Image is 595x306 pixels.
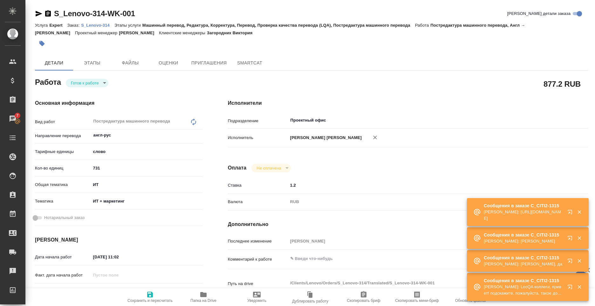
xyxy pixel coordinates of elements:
p: Кол-во единиц [35,165,91,171]
input: ✎ Введи что-нибудь [91,163,202,173]
button: Обновить файлы [444,288,497,306]
p: Этапы услуги [114,23,142,28]
div: Готов к работе [66,79,108,87]
input: ✎ Введи что-нибудь [288,181,558,190]
span: Оценки [153,59,184,67]
p: Подразделение [228,118,288,124]
span: Сохранить и пересчитать [127,298,173,303]
p: Сообщения в заказе C_CITI2-1315 [484,277,563,284]
p: Проектный менеджер [75,30,119,35]
button: Открыть в новой вкладке [564,255,579,270]
button: Open [555,120,556,121]
p: Дата начала работ [35,254,91,260]
span: Приглашения [191,59,227,67]
button: Дублировать работу [284,288,337,306]
span: SmartCat [235,59,265,67]
p: Expert [49,23,67,28]
p: [PERSON_NAME]: LocQA коллеги, привет! подскажите, пожалуйста, такое добро ведь к вам, верно? [484,284,563,296]
span: Детали [39,59,69,67]
p: Валюта [228,199,288,205]
input: ✎ Введи что-нибудь [91,252,147,262]
div: ИТ [91,179,202,190]
h4: [PERSON_NAME] [35,236,202,244]
p: [PERSON_NAME]: [PERSON_NAME], да [484,261,563,267]
button: Открыть в новой вкладке [564,281,579,296]
h4: Дополнительно [228,221,588,228]
a: S_Lenovo-314-WK-001 [54,9,135,18]
span: Нотариальный заказ [44,215,85,221]
button: Открыть в новой вкладке [564,232,579,247]
span: [PERSON_NAME] детали заказа [507,10,571,17]
p: Ставка [228,182,288,189]
span: Скопировать бриф [347,298,380,303]
span: Этапы [77,59,107,67]
button: Добавить тэг [35,37,49,50]
span: Дублировать работу [292,299,328,303]
p: Комментарий к работе [228,256,288,263]
p: [PERSON_NAME]: [URL][DOMAIN_NAME] [484,209,563,222]
p: Сообщения в заказе C_CITI2-1315 [484,203,563,209]
button: Готов к работе [69,80,101,86]
input: ✎ Введи что-нибудь [91,287,147,296]
span: 7 [12,112,22,119]
button: Скопировать ссылку для ЯМессенджера [35,10,43,17]
p: [PERSON_NAME] [119,30,159,35]
p: Исполнитель [228,135,288,141]
button: Скопировать мини-бриф [390,288,444,306]
button: Закрыть [573,235,586,241]
button: Сохранить и пересчитать [123,288,177,306]
div: Готов к работе [251,164,291,172]
input: Пустое поле [288,236,558,246]
h4: Исполнители [228,99,588,107]
button: Удалить исполнителя [368,130,382,144]
button: Open [199,135,200,136]
p: Тарифные единицы [35,149,91,155]
p: Общая тематика [35,182,91,188]
button: Папка на Drive [177,288,230,306]
span: Скопировать мини-бриф [395,298,439,303]
h2: 877.2 RUB [544,78,581,89]
p: S_Lenovo-314 [81,23,114,28]
p: Факт. дата начала работ [35,272,91,278]
h4: Основная информация [35,99,202,107]
span: Файлы [115,59,146,67]
div: слово [91,146,202,157]
p: Загородних Виктория [207,30,257,35]
p: Путь на drive [228,281,288,287]
p: Сообщения в заказе C_CITI2-1315 [484,255,563,261]
p: Вид работ [35,119,91,125]
h2: Работа [35,76,61,87]
p: Заказ: [67,23,81,28]
div: ИТ + маркетинг [91,196,202,207]
button: Закрыть [573,284,586,290]
div: RUB [288,196,558,207]
p: [PERSON_NAME] [PERSON_NAME] [288,135,362,141]
a: 7 [2,111,24,127]
span: Обновить файлы [455,298,486,303]
span: Папка на Drive [190,298,216,303]
p: Направление перевода [35,133,91,139]
p: Последнее изменение [228,238,288,244]
p: Тематика [35,198,91,204]
p: Услуга [35,23,49,28]
button: Уведомить [230,288,284,306]
button: Открыть в новой вкладке [564,206,579,221]
button: Закрыть [573,258,586,264]
a: S_Lenovo-314 [81,22,114,28]
button: Скопировать ссылку [44,10,52,17]
input: Пустое поле [91,270,147,280]
p: Сообщения в заказе C_CITI2-1315 [484,232,563,238]
textarea: /Clients/Lenovo/Orders/S_Lenovo-314/Translated/S_Lenovo-314-WK-001 [288,278,558,289]
p: Клиентские менеджеры [159,30,207,35]
p: [PERSON_NAME]: [PERSON_NAME] [484,238,563,244]
h4: Оплата [228,164,247,172]
p: Машинный перевод, Редактура, Корректура, Перевод, Проверка качества перевода (LQA), Постредактура... [142,23,415,28]
span: Уведомить [247,298,266,303]
button: Закрыть [573,209,586,215]
p: Работа [415,23,431,28]
button: Скопировать бриф [337,288,390,306]
button: Не оплачена [255,165,283,171]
